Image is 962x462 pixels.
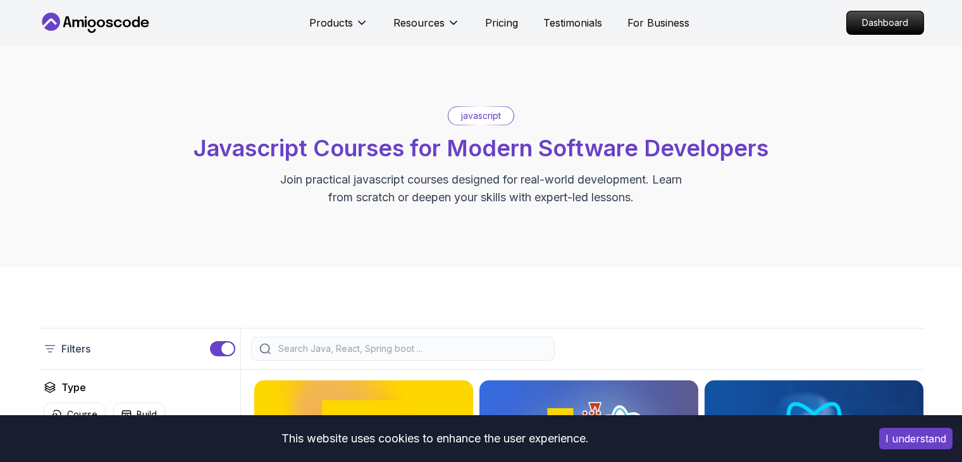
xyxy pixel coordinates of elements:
[485,15,518,30] a: Pricing
[846,11,924,35] a: Dashboard
[393,15,460,41] button: Resources
[879,428,953,449] button: Accept cookies
[44,403,106,427] button: Course
[9,425,860,453] div: This website uses cookies to enhance the user experience.
[461,109,501,122] p: javascript
[309,15,368,41] button: Products
[309,15,353,30] p: Products
[67,408,97,421] p: Course
[543,15,602,30] a: Testimonials
[269,171,694,206] p: Join practical javascript courses designed for real-world development. Learn from scratch or deep...
[194,134,768,162] span: Javascript Courses for Modern Software Developers
[276,342,546,355] input: Search Java, React, Spring boot ...
[847,11,923,34] p: Dashboard
[61,380,86,395] h2: Type
[61,341,90,356] p: Filters
[113,403,165,427] button: Build
[627,15,689,30] a: For Business
[137,408,157,421] p: Build
[393,15,445,30] p: Resources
